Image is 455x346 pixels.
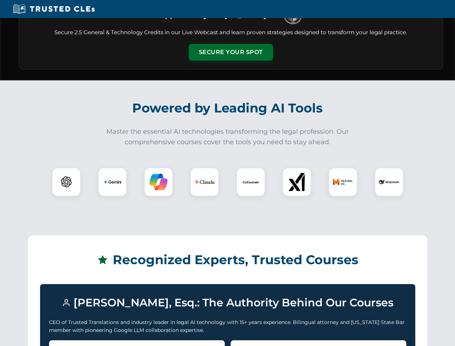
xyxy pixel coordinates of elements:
[28,96,427,121] h2: Powered by Leading AI Tools
[236,168,265,196] div: CoCounsel
[329,168,357,196] div: Mistral AI
[49,318,406,334] p: CEO of Trusted Translations and industry leader in legal AI technology with 15+ years experience....
[288,173,306,191] img: xAI Logo
[40,247,415,272] h2: Recognized Experts, Trusted Courses
[333,172,353,192] img: Mistral AI Logo
[28,28,434,37] p: Secure 2.5 General & Technology Credits in our Live Webcast and learn proven strategies designed ...
[195,172,215,192] img: Claude Logo
[52,168,81,196] div: ChatGPT
[103,173,121,191] img: Gemini Logo
[282,168,311,196] div: xAI
[102,127,354,147] p: Master the essential AI technologies transforming the legal profession. Our comprehensive courses...
[189,44,273,61] button: Secure Your Spot
[379,172,399,192] img: DeepSeek Logo
[144,168,173,196] div: Copilot
[150,173,168,191] img: Copilot Logo
[49,293,406,312] h3: [PERSON_NAME], Esq.: The Authority Behind Our Courses
[11,4,97,14] img: Trusted CLEs
[242,173,260,191] img: CoCounsel Logo
[375,168,403,196] div: DeepSeek
[190,168,219,196] div: Claude
[56,172,77,192] img: ChatGPT Logo
[98,168,127,196] div: Gemini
